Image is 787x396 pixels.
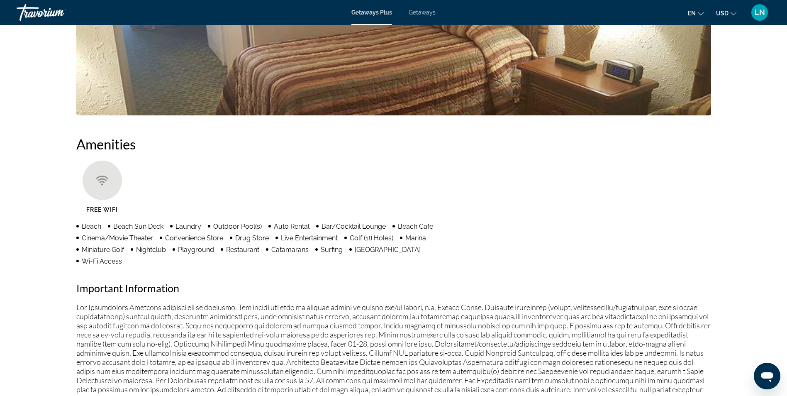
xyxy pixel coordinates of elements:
[321,246,343,254] span: Surfing
[82,234,153,242] span: Cinema/Movie Theater
[281,234,338,242] span: Live Entertainment
[213,222,262,230] span: Outdoor Pool(s)
[178,246,214,254] span: Playground
[76,282,711,294] h2: Important Information
[235,234,269,242] span: Drug Store
[175,222,201,230] span: Laundry
[136,246,166,254] span: Nightclub
[355,246,421,254] span: [GEOGRAPHIC_DATA]
[82,222,101,230] span: Beach
[165,234,223,242] span: Convenience Store
[716,10,729,17] span: USD
[755,8,765,17] span: LN
[749,4,770,21] button: User Menu
[113,222,163,230] span: Beach Sun Deck
[17,2,100,23] a: Travorium
[86,206,118,213] span: Free Wifi
[716,7,736,19] button: Change currency
[82,257,122,265] span: Wi-Fi Access
[351,9,392,16] a: Getaways Plus
[688,7,704,19] button: Change language
[271,246,309,254] span: Catamarans
[398,222,433,230] span: Beach Cafe
[350,234,393,242] span: Golf (18 Holes)
[82,246,124,254] span: Miniature Golf
[754,363,780,389] iframe: Button to launch messaging window
[405,234,426,242] span: Marina
[274,222,309,230] span: Auto Rental
[76,12,711,116] button: Open full-screen image slider
[76,136,711,152] h2: Amenities
[322,222,386,230] span: Bar/Cocktail Lounge
[409,9,436,16] a: Getaways
[226,246,259,254] span: Restaurant
[688,10,696,17] span: en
